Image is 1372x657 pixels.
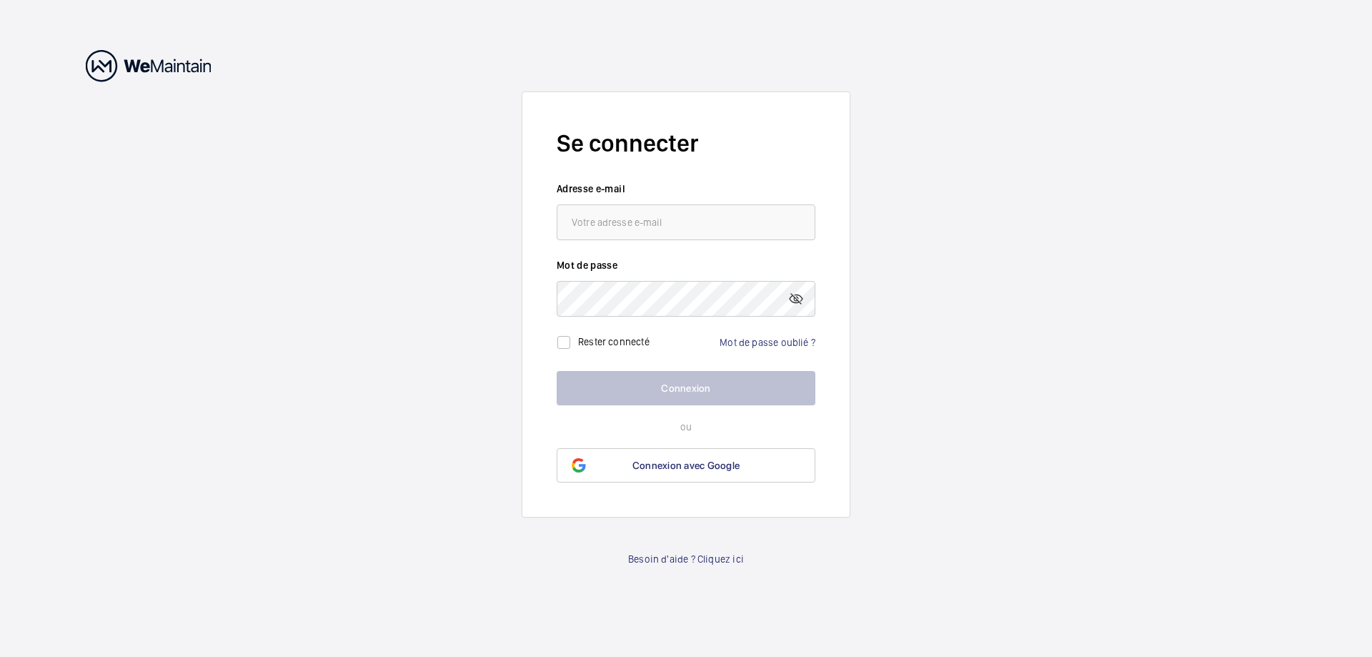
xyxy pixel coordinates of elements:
[557,127,815,160] h2: Se connecter
[628,552,744,566] a: Besoin d'aide ? Cliquez ici
[557,420,815,434] p: ou
[720,337,815,348] a: Mot de passe oublié ?
[632,460,740,471] span: Connexion avec Google
[557,371,815,405] button: Connexion
[557,204,815,240] input: Votre adresse e-mail
[557,258,815,272] label: Mot de passe
[557,182,815,196] label: Adresse e-mail
[578,335,650,347] label: Rester connecté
